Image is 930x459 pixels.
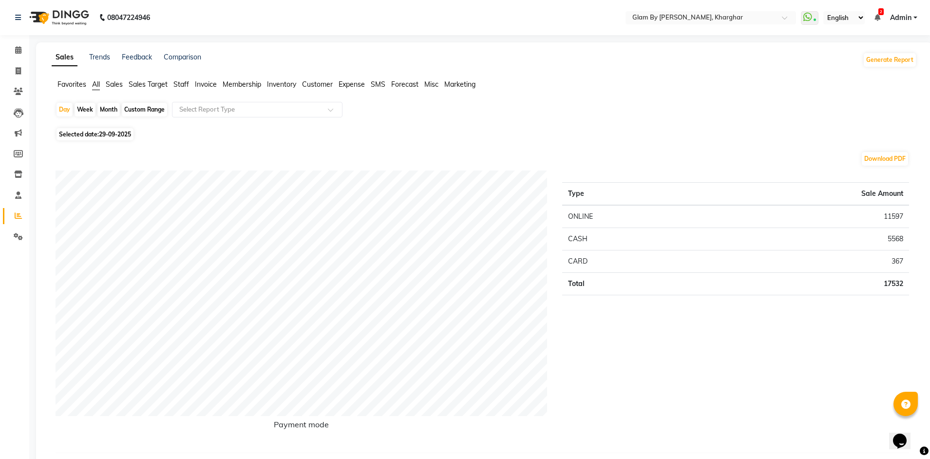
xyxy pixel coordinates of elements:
span: Customer [302,80,333,89]
button: Download PDF [862,152,908,166]
h6: Payment mode [56,420,548,433]
a: Comparison [164,53,201,61]
span: Membership [223,80,261,89]
span: Sales Target [129,80,168,89]
td: 5568 [702,228,909,250]
button: Generate Report [864,53,916,67]
span: Staff [173,80,189,89]
th: Sale Amount [702,183,909,206]
th: Type [562,183,703,206]
td: 17532 [702,273,909,295]
span: SMS [371,80,385,89]
a: Feedback [122,53,152,61]
td: ONLINE [562,205,703,228]
a: Trends [89,53,110,61]
span: Invoice [195,80,217,89]
td: CARD [562,250,703,273]
span: All [92,80,100,89]
span: Inventory [267,80,296,89]
img: logo [25,4,92,31]
td: Total [562,273,703,295]
div: Custom Range [122,103,167,116]
a: Sales [52,49,77,66]
span: Admin [890,13,911,23]
div: Month [97,103,120,116]
td: 11597 [702,205,909,228]
td: CASH [562,228,703,250]
span: 29-09-2025 [99,131,131,138]
b: 08047224946 [107,4,150,31]
span: Misc [424,80,438,89]
span: Favorites [57,80,86,89]
td: 367 [702,250,909,273]
span: Marketing [444,80,475,89]
div: Week [75,103,95,116]
span: Expense [339,80,365,89]
span: Selected date: [57,128,133,140]
div: Day [57,103,73,116]
span: Sales [106,80,123,89]
a: 2 [874,13,880,22]
span: 2 [878,8,884,15]
iframe: chat widget [889,420,920,449]
span: Forecast [391,80,418,89]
